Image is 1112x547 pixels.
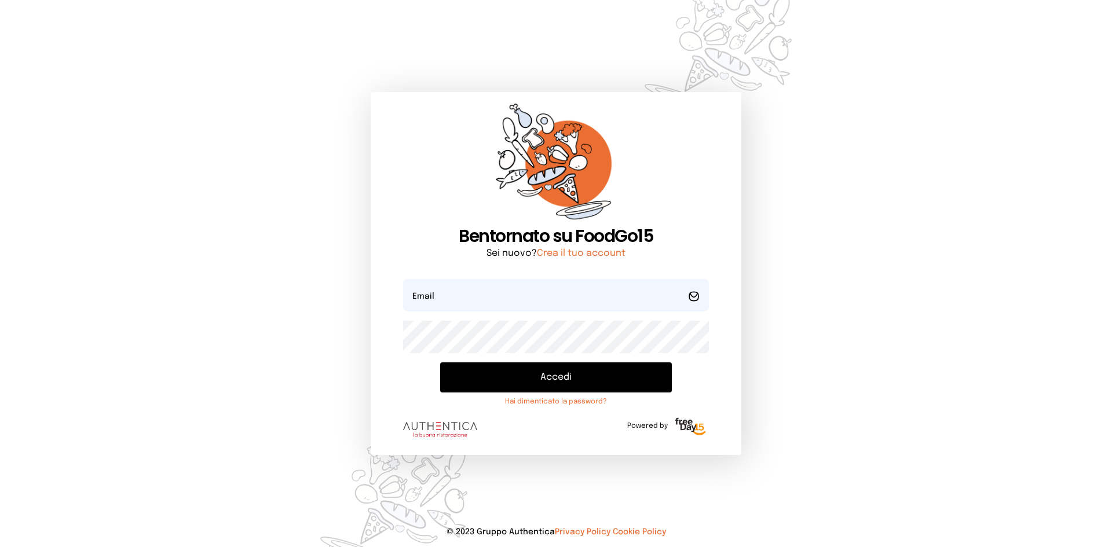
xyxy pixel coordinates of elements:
a: Cookie Policy [613,528,666,536]
img: sticker-orange.65babaf.png [496,104,616,226]
img: logo.8f33a47.png [403,422,477,437]
a: Privacy Policy [555,528,610,536]
img: logo-freeday.3e08031.png [672,416,709,439]
a: Crea il tuo account [537,248,625,258]
p: © 2023 Gruppo Authentica [19,526,1093,538]
span: Powered by [627,421,668,431]
h1: Bentornato su FoodGo15 [403,226,709,247]
button: Accedi [440,362,672,392]
p: Sei nuovo? [403,247,709,260]
a: Hai dimenticato la password? [440,397,672,406]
